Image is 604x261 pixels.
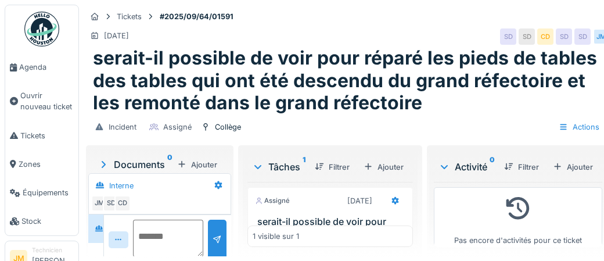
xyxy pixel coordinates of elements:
[556,28,572,45] div: SD
[20,130,74,141] span: Tickets
[172,157,222,173] div: Ajouter
[253,231,299,242] div: 1 visible sur 1
[359,159,408,175] div: Ajouter
[499,159,544,175] div: Filtrer
[5,121,78,150] a: Tickets
[438,160,495,174] div: Activité
[5,81,78,121] a: Ouvrir nouveau ticket
[215,121,241,133] div: Collège
[255,196,290,206] div: Assigné
[23,187,74,198] span: Équipements
[19,62,74,73] span: Agenda
[500,28,516,45] div: SD
[24,12,59,47] img: Badge_color-CXgf-gQk.svg
[5,178,78,207] a: Équipements
[347,195,372,206] div: [DATE]
[117,11,142,22] div: Tickets
[441,192,595,246] div: Pas encore d'activités pour ce ticket
[20,90,74,112] span: Ouvrir nouveau ticket
[310,159,354,175] div: Filtrer
[5,53,78,81] a: Agenda
[21,216,74,227] span: Stock
[103,195,119,212] div: SD
[91,195,107,212] div: JM
[252,160,305,174] div: Tâches
[303,160,305,174] sup: 1
[114,195,131,212] div: CD
[163,121,192,133] div: Assigné
[519,28,535,45] div: SD
[537,28,553,45] div: CD
[5,207,78,235] a: Stock
[155,11,238,22] strong: #2025/09/64/01591
[548,159,598,175] div: Ajouter
[98,158,172,171] div: Documents
[574,28,591,45] div: SD
[93,47,602,114] h1: serait-il possible de voir pour réparé les pieds de tables des tables qui ont été descendu du gra...
[104,30,129,41] div: [DATE]
[109,121,136,133] div: Incident
[32,246,74,255] div: Technicien
[5,150,78,178] a: Zones
[109,180,134,191] div: Interne
[490,160,495,174] sup: 0
[19,159,74,170] span: Zones
[167,158,172,171] sup: 0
